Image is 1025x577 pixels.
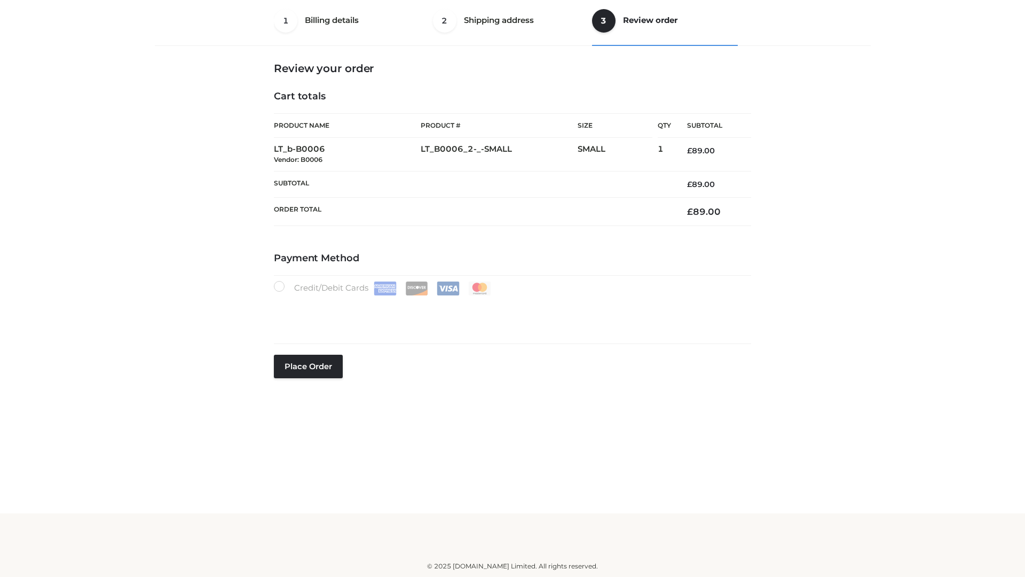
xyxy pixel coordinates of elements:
bdi: 89.00 [687,180,715,189]
img: Amex [374,282,397,295]
th: Subtotal [671,114,751,138]
td: 1 [658,138,671,171]
small: Vendor: B0006 [274,155,322,163]
th: Product # [421,113,578,138]
iframe: Secure payment input frame [272,293,749,332]
button: Place order [274,355,343,378]
img: Discover [405,282,428,295]
td: SMALL [578,138,658,171]
h4: Cart totals [274,91,751,103]
h4: Payment Method [274,253,751,264]
th: Size [578,114,652,138]
td: LT_B0006_2-_-SMALL [421,138,578,171]
th: Product Name [274,113,421,138]
div: © 2025 [DOMAIN_NAME] Limited. All rights reserved. [159,561,866,572]
th: Order Total [274,198,671,226]
label: Credit/Debit Cards [274,281,492,295]
span: £ [687,180,692,189]
img: Visa [437,282,460,295]
bdi: 89.00 [687,206,721,217]
th: Subtotal [274,171,671,197]
span: £ [687,206,693,217]
th: Qty [658,113,671,138]
td: LT_b-B0006 [274,138,421,171]
bdi: 89.00 [687,146,715,155]
span: £ [687,146,692,155]
h3: Review your order [274,62,751,75]
img: Mastercard [468,282,491,295]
